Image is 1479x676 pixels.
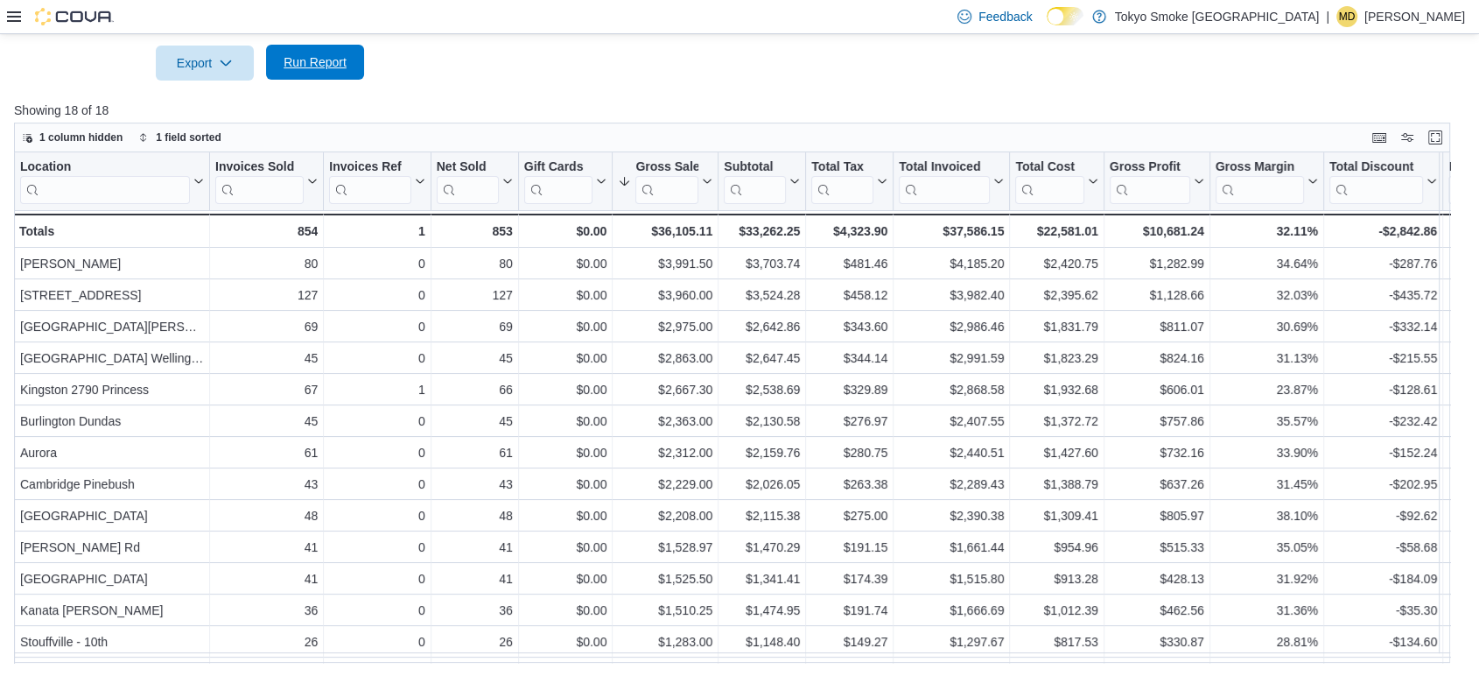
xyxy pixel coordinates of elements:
div: [STREET_ADDRESS] [20,285,204,306]
div: $2,289.43 [899,474,1004,495]
div: 66 [437,379,513,400]
div: $0.00 [524,253,607,274]
div: $0.00 [524,537,607,558]
div: -$35.30 [1329,600,1437,621]
div: [GEOGRAPHIC_DATA] Wellington Corners [20,348,204,369]
div: $3,960.00 [618,285,712,306]
div: $2,363.00 [618,411,712,432]
button: Export [156,46,254,81]
div: Net Sold [437,158,499,175]
div: Subtotal [724,158,786,203]
div: $2,667.30 [618,379,712,400]
div: $2,991.59 [899,348,1004,369]
button: Subtotal [724,158,800,203]
div: 0 [329,285,424,306]
div: -$232.42 [1329,411,1437,432]
div: $2,229.00 [618,474,712,495]
div: $1,372.72 [1015,411,1097,432]
div: $1,283.00 [618,631,712,652]
div: Invoices Ref [329,158,410,203]
div: $1,823.29 [1015,348,1097,369]
div: [PERSON_NAME] Rd [20,537,204,558]
span: Export [166,46,243,81]
div: Net Sold [437,158,499,203]
div: $428.13 [1110,568,1204,589]
div: 41 [437,568,513,589]
div: $0.00 [524,474,607,495]
div: $606.01 [1110,379,1204,400]
div: 48 [215,505,318,526]
div: $954.96 [1015,537,1097,558]
div: $2,986.46 [899,316,1004,337]
div: [GEOGRAPHIC_DATA] [20,505,204,526]
div: 41 [215,568,318,589]
div: 31.13% [1216,348,1318,369]
div: 43 [437,474,513,495]
div: Burlington Dundas [20,411,204,432]
div: Gift Card Sales [524,158,593,203]
div: $2,642.86 [724,316,800,337]
div: Total Discount [1329,158,1423,175]
div: $2,395.62 [1015,285,1097,306]
div: 69 [215,316,318,337]
span: MD [1339,6,1356,27]
div: -$332.14 [1329,316,1437,337]
button: Total Discount [1329,158,1437,203]
div: $2,407.55 [899,411,1004,432]
div: $0.00 [524,348,607,369]
img: Cova [35,8,114,25]
div: $0.00 [524,379,607,400]
div: $515.33 [1110,537,1204,558]
div: $458.12 [811,285,887,306]
div: Kingston 2790 Princess [20,379,204,400]
div: 38.10% [1216,505,1318,526]
div: $0.00 [524,505,607,526]
div: $36,105.11 [618,221,712,242]
div: 31.45% [1216,474,1318,495]
div: Location [20,158,190,203]
button: Keyboard shortcuts [1369,127,1390,148]
div: $4,323.90 [811,221,887,242]
div: 1 [329,221,424,242]
button: Total Cost [1015,158,1097,203]
button: Gross Margin [1216,158,1318,203]
button: Net Sold [437,158,513,203]
div: $1,525.50 [618,568,712,589]
div: 67 [215,379,318,400]
div: Matthew Dodgson [1336,6,1357,27]
button: Total Invoiced [899,158,1004,203]
div: 41 [215,537,318,558]
div: 36 [215,600,318,621]
button: Invoices Ref [329,158,424,203]
div: 35.57% [1216,411,1318,432]
div: 0 [329,631,424,652]
div: $2,115.38 [724,505,800,526]
div: -$215.55 [1329,348,1437,369]
span: Feedback [978,8,1032,25]
div: $824.16 [1110,348,1204,369]
div: 41 [437,537,513,558]
div: 48 [437,505,513,526]
div: $280.75 [811,442,887,463]
div: $33,262.25 [724,221,800,242]
p: Showing 18 of 18 [14,102,1465,119]
div: $817.53 [1015,631,1097,652]
div: -$435.72 [1329,285,1437,306]
div: $276.97 [811,411,887,432]
div: $1,148.40 [724,631,800,652]
div: [PERSON_NAME] [20,253,204,274]
div: $329.89 [811,379,887,400]
div: Total Cost [1015,158,1083,203]
div: Total Invoiced [899,158,990,203]
div: $0.00 [524,316,607,337]
div: $149.27 [811,631,887,652]
div: Gross Sales [635,158,698,175]
div: Gross Profit [1110,158,1190,175]
div: 35.05% [1216,537,1318,558]
div: 127 [215,285,318,306]
div: $732.16 [1110,442,1204,463]
div: $2,026.05 [724,474,800,495]
div: 1 [329,379,424,400]
div: $2,863.00 [618,348,712,369]
div: 0 [329,442,424,463]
